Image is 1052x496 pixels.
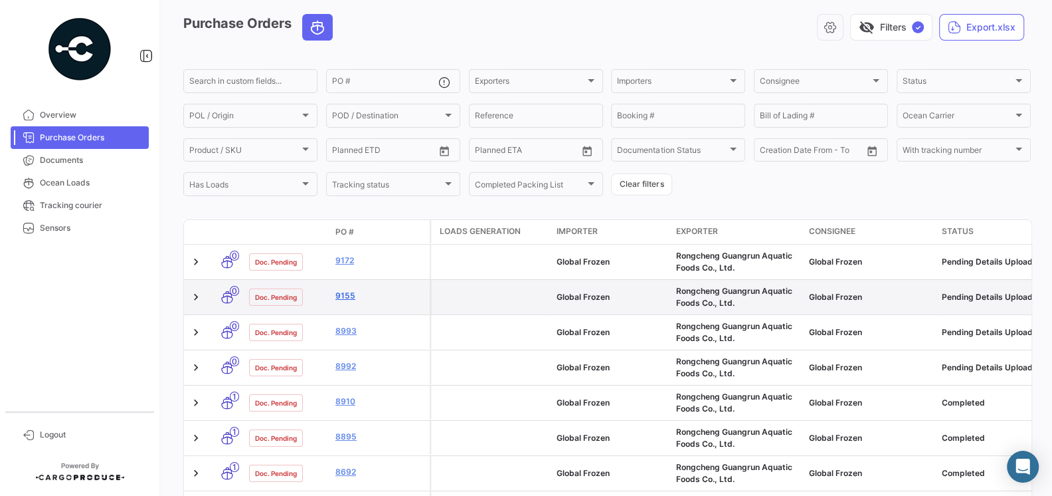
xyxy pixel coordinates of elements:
a: Expand/Collapse Row [189,361,203,374]
span: Rongcheng Guangrun Aquatic Foods Co., Ltd. [676,392,792,414]
span: Logout [40,429,143,441]
a: Expand/Collapse Row [189,326,203,339]
a: 9172 [335,255,424,267]
span: visibility_off [859,19,875,35]
span: 1 [230,427,239,437]
span: Global Frozen [809,327,862,337]
input: To [788,148,836,157]
span: Importers [617,78,727,88]
span: Global Frozen [557,362,610,372]
span: Rongcheng Guangrun Aquatic Foods Co., Ltd. [676,321,792,343]
span: Global Frozen [557,433,610,443]
a: Overview [11,104,149,126]
div: Abrir Intercom Messenger [1007,451,1039,483]
a: 8993 [335,325,424,337]
button: Ocean [303,15,332,40]
input: From [475,148,493,157]
a: Documents [11,149,149,172]
span: 0 [230,321,239,331]
span: 1 [230,392,239,402]
span: Rongcheng Guangrun Aquatic Foods Co., Ltd. [676,462,792,484]
span: Doc. Pending [255,257,297,267]
span: Doc. Pending [255,362,297,373]
a: Expand/Collapse Row [189,291,203,304]
a: 8992 [335,360,424,372]
span: Exporters [475,78,585,88]
span: Consignee [760,78,870,88]
span: Global Frozen [557,398,610,408]
img: powered-by.png [46,16,113,82]
button: Clear filters [611,174,672,195]
span: Doc. Pending [255,327,297,338]
button: Open calendar [862,141,882,161]
span: Global Frozen [809,257,862,267]
span: Global Frozen [557,468,610,478]
datatable-header-cell: Transport mode [211,227,244,237]
span: ✓ [912,21,924,33]
span: Doc. Pending [255,468,297,479]
span: Product / SKU [189,148,300,157]
span: Rongcheng Guangrun Aquatic Foods Co., Ltd. [676,427,792,449]
span: 0 [230,251,239,261]
input: From [332,148,351,157]
button: Open calendar [577,141,597,161]
span: Global Frozen [809,398,862,408]
span: With tracking number [903,148,1013,157]
span: Sensors [40,222,143,234]
span: Global Frozen [557,327,610,337]
span: Status [942,225,974,237]
span: Ocean Loads [40,177,143,189]
input: From [760,148,778,157]
span: Importer [557,225,598,237]
span: Purchase Orders [40,132,143,144]
h3: Purchase Orders [183,14,337,41]
button: Export.xlsx [939,14,1024,41]
span: Doc. Pending [255,292,297,303]
a: 8692 [335,466,424,478]
span: Tracking courier [40,199,143,211]
datatable-header-cell: Loads generation [432,220,551,244]
span: Consignee [809,225,855,237]
button: Open calendar [434,141,454,161]
span: Loads generation [440,225,521,237]
a: 9155 [335,290,424,302]
datatable-header-cell: PO # [330,221,430,243]
a: Tracking courier [11,194,149,217]
span: Rongcheng Guangrun Aquatic Foods Co., Ltd. [676,356,792,378]
span: Doc. Pending [255,398,297,408]
span: Global Frozen [557,292,610,302]
a: Sensors [11,217,149,239]
a: Expand/Collapse Row [189,255,203,269]
span: Documents [40,154,143,166]
span: Tracking status [332,182,442,191]
datatable-header-cell: Importer [551,220,671,244]
a: 8910 [335,396,424,408]
span: Overview [40,109,143,121]
a: Ocean Loads [11,172,149,194]
button: visibility_offFilters✓ [850,14,932,41]
span: Ocean Carrier [903,113,1013,122]
a: Purchase Orders [11,126,149,149]
a: Expand/Collapse Row [189,467,203,480]
span: Global Frozen [809,292,862,302]
span: Status [903,78,1013,88]
span: 1 [230,462,239,472]
a: 8895 [335,431,424,443]
datatable-header-cell: Consignee [804,220,936,244]
span: Global Frozen [809,362,862,372]
span: 0 [230,356,239,366]
span: PO # [335,226,354,238]
span: POL / Origin [189,113,300,122]
span: Doc. Pending [255,433,297,443]
span: Global Frozen [809,468,862,478]
span: Exporter [676,225,718,237]
span: Documentation Status [617,148,727,157]
datatable-header-cell: Exporter [671,220,804,244]
span: POD / Destination [332,113,442,122]
span: Global Frozen [809,433,862,443]
span: Rongcheng Guangrun Aquatic Foods Co., Ltd. [676,286,792,308]
span: Rongcheng Guangrun Aquatic Foods Co., Ltd. [676,251,792,273]
span: Has Loads [189,182,300,191]
span: Global Frozen [557,257,610,267]
input: To [503,148,551,157]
